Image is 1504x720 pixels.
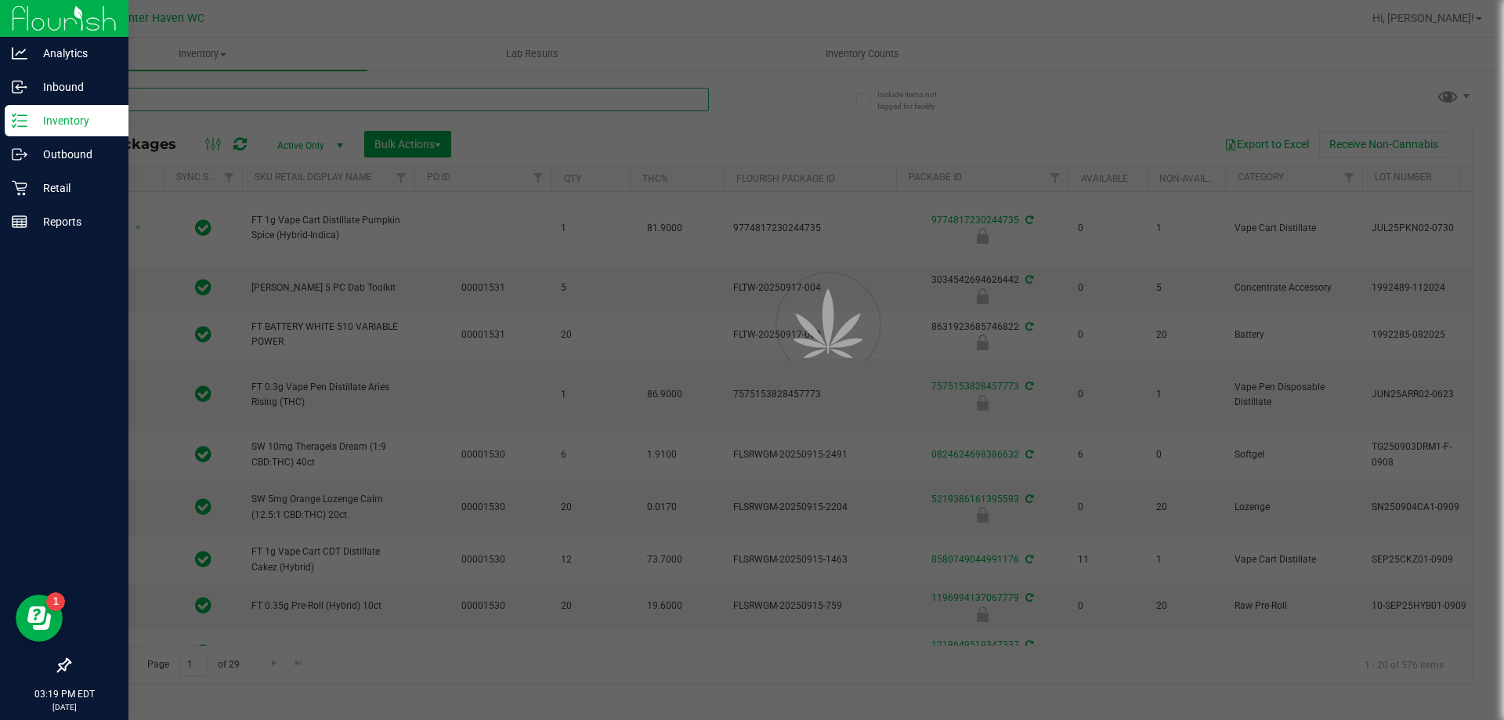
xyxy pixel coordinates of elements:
inline-svg: Analytics [12,45,27,61]
p: Inbound [27,78,121,96]
iframe: Resource center unread badge [46,592,65,611]
p: Reports [27,212,121,231]
p: Inventory [27,111,121,130]
iframe: Resource center [16,595,63,642]
p: 03:19 PM EDT [7,687,121,701]
inline-svg: Reports [12,214,27,230]
inline-svg: Outbound [12,147,27,162]
inline-svg: Inbound [12,79,27,95]
p: [DATE] [7,701,121,713]
p: Retail [27,179,121,197]
p: Outbound [27,145,121,164]
inline-svg: Inventory [12,113,27,128]
p: Analytics [27,44,121,63]
inline-svg: Retail [12,180,27,196]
